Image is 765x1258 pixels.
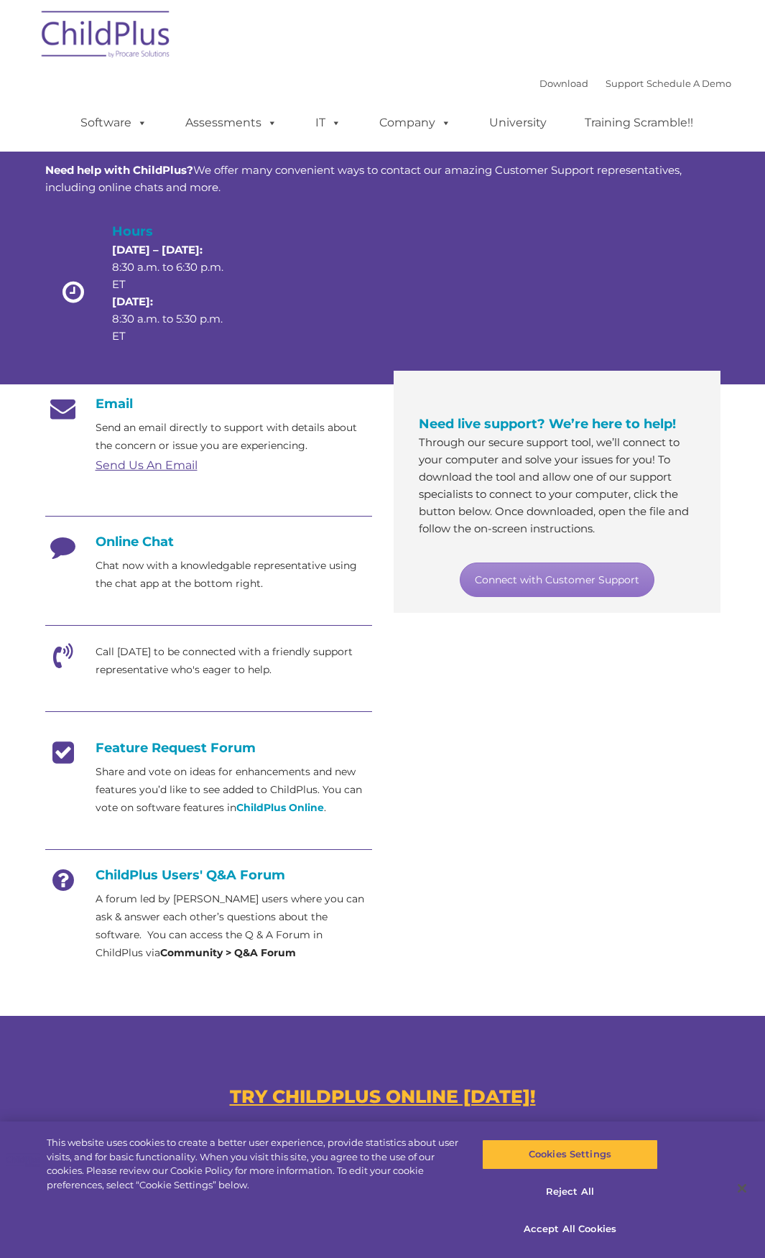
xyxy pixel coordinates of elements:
a: Schedule A Demo [646,78,731,89]
h4: Hours [112,221,226,241]
p: 8:30 a.m. to 6:30 p.m. ET 8:30 a.m. to 5:30 p.m. ET [112,241,226,345]
button: Cookies Settings [482,1139,658,1170]
a: Connect with Customer Support [460,563,654,597]
span: Need live support? We’re here to help! [419,416,676,432]
button: Close [726,1173,758,1204]
h4: Email [45,396,372,412]
a: University [475,108,561,137]
div: This website uses cookies to create a better user experience, provide statistics about user visit... [47,1136,459,1192]
strong: Need help with ChildPlus? [45,163,193,177]
p: A forum led by [PERSON_NAME] users where you can ask & answer each other’s questions about the so... [96,890,372,962]
a: TRY CHILDPLUS ONLINE [DATE]! [230,1086,536,1107]
img: ChildPlus by Procare Solutions [34,1,178,73]
a: Support [606,78,644,89]
a: Assessments [171,108,292,137]
a: ChildPlus Online [236,801,324,814]
strong: Community > Q&A Forum [160,946,296,959]
a: Training Scramble!! [570,108,708,137]
strong: [DATE]: [112,295,153,308]
a: Software [66,108,162,137]
p: Through our secure support tool, we’ll connect to your computer and solve your issues for you! To... [419,434,695,537]
span: We offer many convenient ways to contact our amazing Customer Support representatives, including ... [45,163,682,194]
h4: Feature Request Forum [45,740,372,756]
a: Download [539,78,588,89]
button: Accept All Cookies [482,1213,658,1244]
p: Send an email directly to support with details about the concern or issue you are experiencing. [96,419,372,455]
a: Send Us An Email [96,458,198,472]
font: | [539,78,731,89]
button: Reject All [482,1177,658,1207]
a: IT [301,108,356,137]
p: Call [DATE] to be connected with a friendly support representative who's eager to help. [96,643,372,679]
h4: ChildPlus Users' Q&A Forum [45,867,372,883]
strong: [DATE] – [DATE]: [112,243,203,256]
p: Chat now with a knowledgable representative using the chat app at the bottom right. [96,557,372,593]
a: Company [365,108,465,137]
h4: Online Chat [45,534,372,550]
p: Share and vote on ideas for enhancements and new features you’d like to see added to ChildPlus. Y... [96,763,372,817]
